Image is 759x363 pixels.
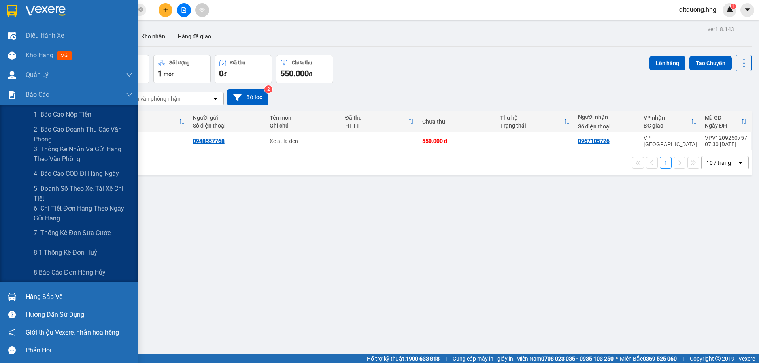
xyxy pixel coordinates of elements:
[126,95,181,103] div: Chọn văn phòng nhận
[446,354,447,363] span: |
[744,6,751,13] span: caret-down
[276,55,333,83] button: Chưa thu550.000đ
[280,69,309,78] span: 550.000
[193,138,225,144] div: 0948557768
[212,96,219,102] svg: open
[26,327,119,337] span: Giới thiệu Vexere, nhận hoa hồng
[620,354,677,363] span: Miền Bắc
[341,111,418,132] th: Toggle SortBy
[34,169,119,179] span: 4. Báo cáo COD đi hàng ngày
[649,56,685,70] button: Lên hàng
[616,357,618,360] span: ⚪️
[126,92,132,98] span: down
[34,267,106,277] span: 8.Báo cáo đơn hàng hủy
[34,109,91,119] span: 1. Báo cáo nộp tiền
[644,122,691,129] div: ĐC giao
[34,124,132,144] span: 2. Báo cáo doanh thu các văn phòng
[292,60,312,66] div: Chưa thu
[683,354,684,363] span: |
[26,309,132,321] div: Hướng dẫn sử dụng
[270,138,337,144] div: Xe atila đen
[578,114,636,120] div: Người nhận
[644,115,691,121] div: VP nhận
[172,27,217,46] button: Hàng đã giao
[705,122,741,129] div: Ngày ĐH
[112,115,179,121] div: VP gửi
[177,3,191,17] button: file-add
[193,115,262,121] div: Người gửi
[270,122,337,129] div: Ghi chú
[8,329,16,336] span: notification
[731,4,736,9] sup: 1
[500,115,564,121] div: Thu hộ
[345,122,408,129] div: HTTT
[34,144,132,164] span: 3. Thống kê nhận và gửi hàng theo văn phòng
[230,60,245,66] div: Đã thu
[138,6,143,14] span: close-circle
[199,7,205,13] span: aim
[219,69,223,78] span: 0
[8,71,16,79] img: warehouse-icon
[7,5,17,17] img: logo-vxr
[422,138,492,144] div: 550.000 đ
[26,30,64,40] span: Điều hành xe
[740,3,754,17] button: caret-down
[8,91,16,99] img: solution-icon
[112,122,179,129] div: ĐC lấy
[270,115,337,121] div: Tên món
[578,138,610,144] div: 0967105726
[227,89,268,105] button: Bộ lọc
[163,7,168,13] span: plus
[193,122,262,129] div: Số điện thoại
[705,141,747,147] div: 07:30 [DATE]
[126,72,132,78] span: down
[673,5,723,15] span: dltduong.hhg
[732,4,734,9] span: 1
[8,346,16,354] span: message
[215,55,272,83] button: Đã thu0đ
[34,248,97,258] span: 8.1 Thống kê đơn huỷ
[640,111,701,132] th: Toggle SortBy
[26,291,132,303] div: Hàng sắp về
[34,203,132,223] span: 6. Chi tiết đơn hàng theo ngày gửi hàng
[108,111,189,132] th: Toggle SortBy
[8,51,16,60] img: warehouse-icon
[689,56,732,70] button: Tạo Chuyến
[112,138,185,144] div: VP Vinh
[8,32,16,40] img: warehouse-icon
[453,354,514,363] span: Cung cấp máy in - giấy in:
[496,111,574,132] th: Toggle SortBy
[26,51,53,59] span: Kho hàng
[26,90,49,100] span: Báo cáo
[57,51,72,60] span: mới
[26,344,132,356] div: Phản hồi
[705,115,741,121] div: Mã GD
[578,123,636,130] div: Số điện thoại
[34,184,132,203] span: 5. Doanh số theo xe, tài xế chi tiết
[726,6,733,13] img: icon-new-feature
[26,70,49,80] span: Quản Lý
[164,71,175,77] span: món
[159,3,172,17] button: plus
[8,311,16,318] span: question-circle
[500,122,564,129] div: Trạng thái
[715,356,721,361] span: copyright
[195,3,209,17] button: aim
[264,85,272,93] sup: 2
[422,118,492,125] div: Chưa thu
[701,111,751,132] th: Toggle SortBy
[153,55,211,83] button: Số lượng1món
[367,354,440,363] span: Hỗ trợ kỹ thuật:
[138,7,143,12] span: close-circle
[541,355,614,362] strong: 0708 023 035 - 0935 103 250
[223,71,227,77] span: đ
[406,355,440,362] strong: 1900 633 818
[169,60,189,66] div: Số lượng
[737,160,744,166] svg: open
[708,25,734,34] div: ver 1.8.143
[158,69,162,78] span: 1
[309,71,312,77] span: đ
[643,355,677,362] strong: 0369 525 060
[34,228,111,238] span: 7. Thống kê đơn sửa cước
[660,157,672,169] button: 1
